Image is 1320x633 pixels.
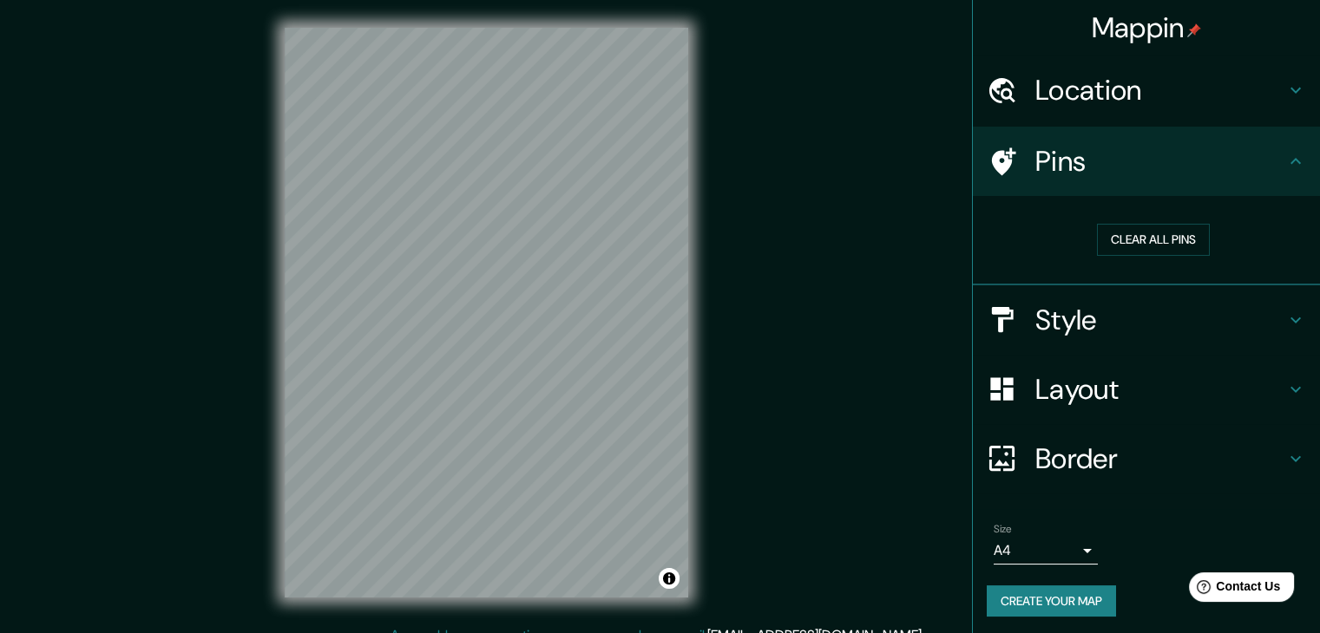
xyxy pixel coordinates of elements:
button: Clear all pins [1097,224,1210,256]
h4: Pins [1035,144,1285,179]
div: Style [973,285,1320,355]
div: A4 [994,537,1098,564]
h4: Border [1035,441,1285,476]
h4: Style [1035,303,1285,337]
div: Pins [973,127,1320,196]
h4: Layout [1035,372,1285,407]
div: Border [973,424,1320,493]
div: Location [973,55,1320,125]
button: Create your map [987,585,1116,617]
canvas: Map [285,28,688,597]
div: Layout [973,355,1320,424]
label: Size [994,521,1012,536]
button: Toggle attribution [659,568,680,589]
iframe: Help widget launcher [1166,565,1301,614]
h4: Location [1035,73,1285,108]
img: pin-icon.png [1187,23,1201,37]
h4: Mappin [1092,10,1202,45]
